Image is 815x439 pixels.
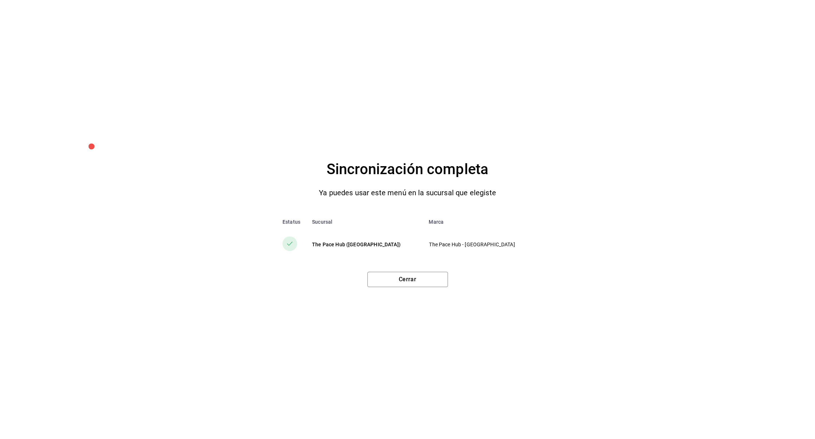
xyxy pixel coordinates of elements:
[271,213,306,231] th: Estatus
[327,158,488,181] h4: Sincronización completa
[367,272,448,287] button: Cerrar
[312,241,417,248] div: The Pace Hub ([GEOGRAPHIC_DATA])
[429,241,532,248] p: The Pace Hub - [GEOGRAPHIC_DATA]
[423,213,544,231] th: Marca
[319,187,496,199] p: Ya puedes usar este menú en la sucursal que elegiste
[306,213,423,231] th: Sucursal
